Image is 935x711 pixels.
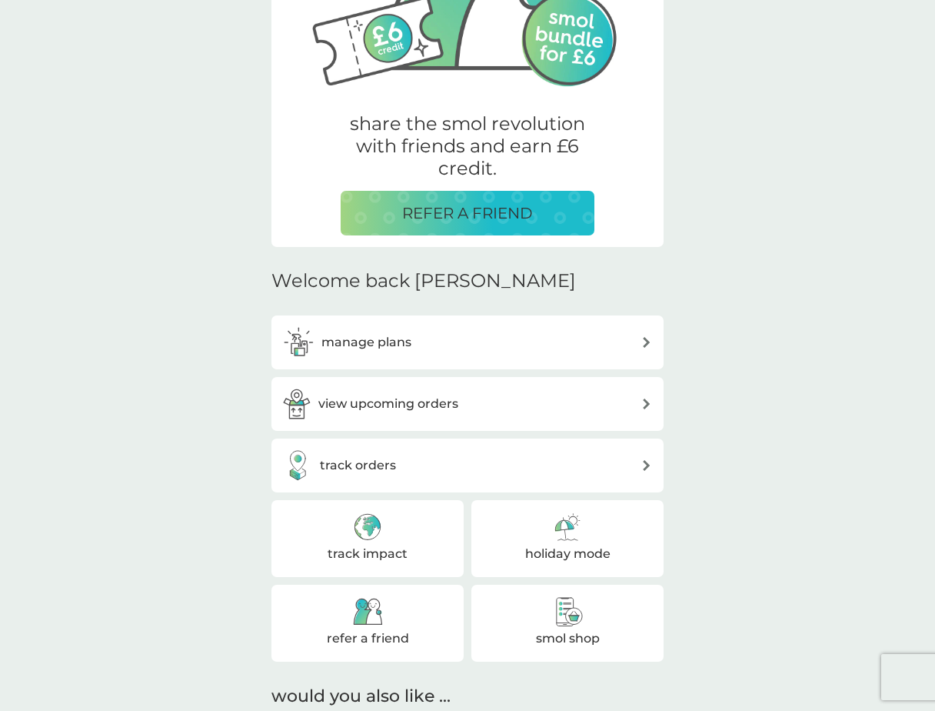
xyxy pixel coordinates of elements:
[341,191,594,235] button: REFER A FRIEND
[328,544,408,564] h3: track impact
[271,439,664,492] a: track orders
[271,377,664,431] a: view upcoming orders
[271,685,664,709] h2: would you also like ...
[327,629,409,649] h3: refer a friend
[320,456,396,476] h3: track orders
[536,629,600,649] h3: smol shop
[321,332,411,352] h3: manage plans
[271,270,576,292] h2: Welcome back [PERSON_NAME]
[402,201,533,225] p: REFER A FRIEND
[525,544,611,564] h3: holiday mode
[271,315,664,369] a: manage plans
[341,113,594,179] p: share the smol revolution with friends and earn £6 credit.
[318,394,458,414] h3: view upcoming orders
